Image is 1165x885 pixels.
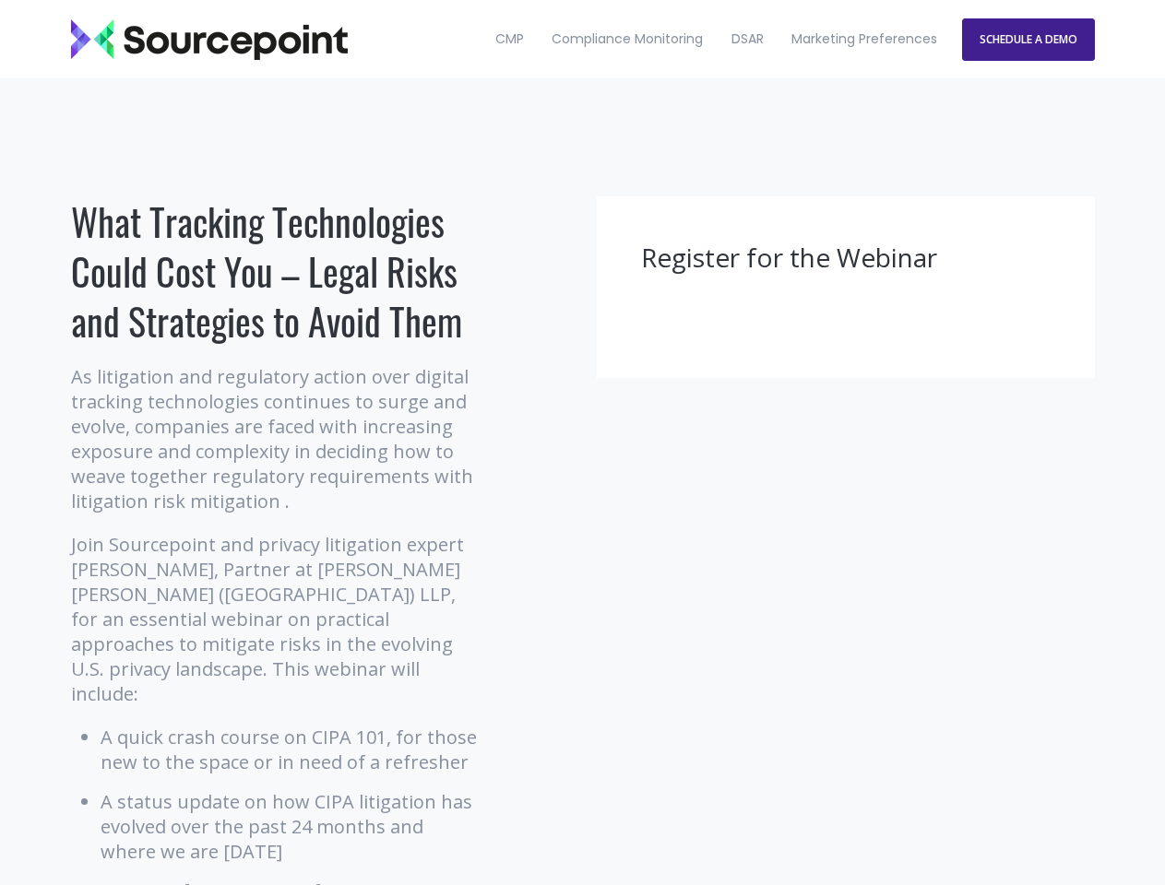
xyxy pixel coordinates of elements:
[71,19,348,60] img: Sourcepoint_logo_black_transparent (2)-2
[101,725,481,774] li: A quick crash course on CIPA 101, for those new to the space or in need of a refresher
[71,364,481,513] p: As litigation and regulatory action over digital tracking technologies continues to surge and evo...
[641,241,1051,276] h3: Register for the Webinar
[962,18,1095,61] a: SCHEDULE A DEMO
[71,532,481,706] p: Join Sourcepoint and privacy litigation expert [PERSON_NAME], Partner at [PERSON_NAME] [PERSON_NA...
[101,789,481,864] li: A status update on how CIPA litigation has evolved over the past 24 months and where we are [DATE]
[71,196,481,346] h1: What Tracking Technologies Could Cost You – Legal Risks and Strategies to Avoid Them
